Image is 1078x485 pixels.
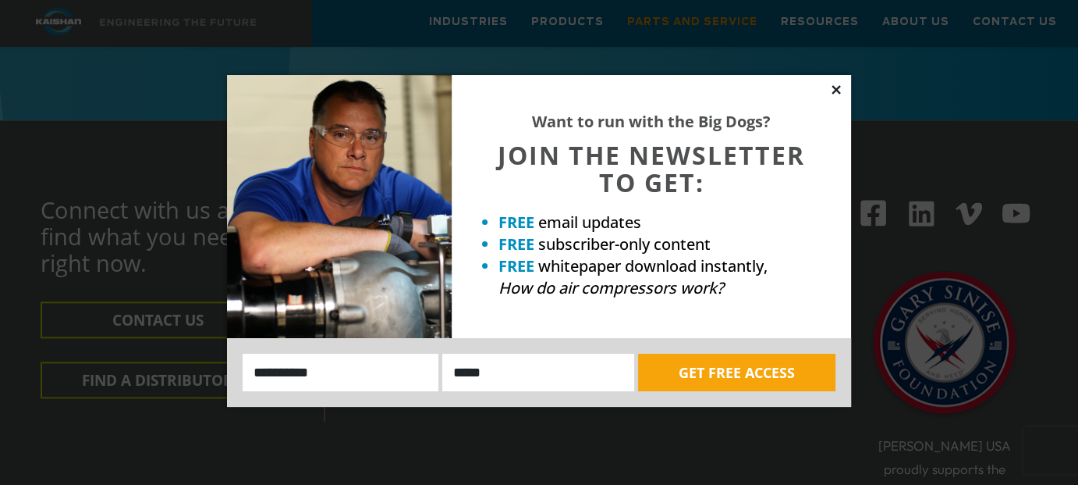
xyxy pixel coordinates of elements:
[538,212,641,233] span: email updates
[538,234,711,255] span: subscriber-only content
[538,255,768,276] span: whitepaper download instantly,
[498,234,534,255] strong: FREE
[829,83,843,97] button: Close
[498,212,534,233] strong: FREE
[442,354,634,391] input: Email
[498,255,534,276] strong: FREE
[498,277,724,298] em: How do air compressors work?
[638,354,835,391] button: GET FREE ACCESS
[243,354,438,391] input: Name:
[532,111,771,132] strong: Want to run with the Big Dogs?
[498,138,805,199] span: JOIN THE NEWSLETTER TO GET:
